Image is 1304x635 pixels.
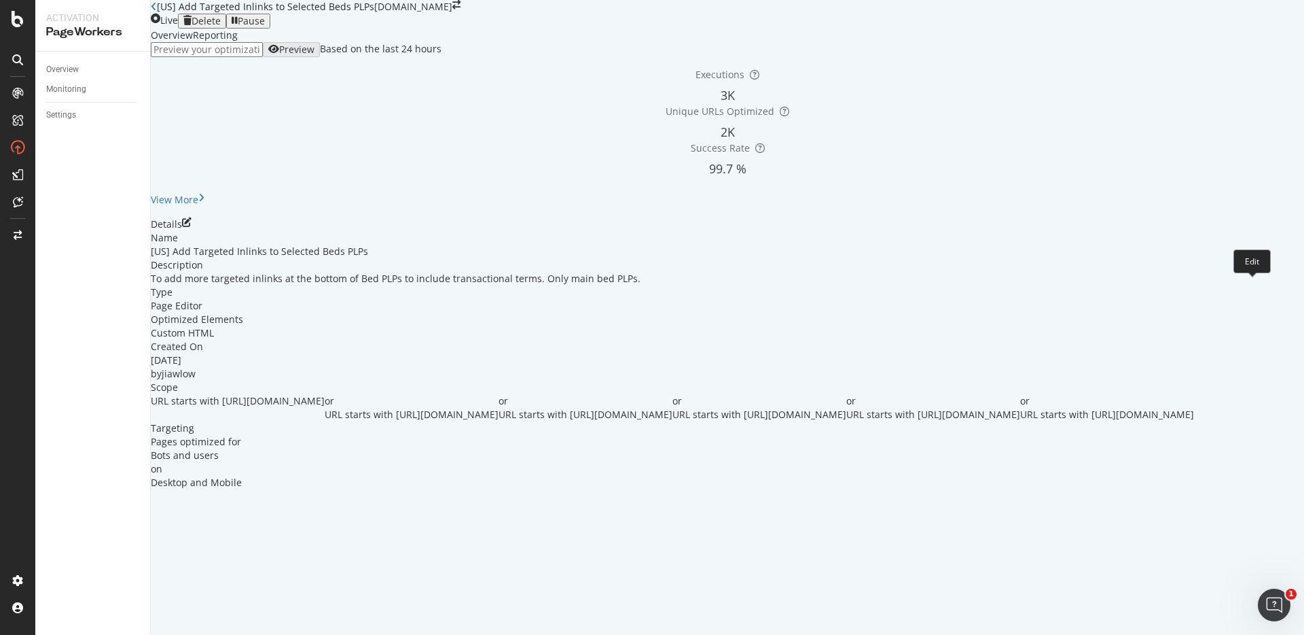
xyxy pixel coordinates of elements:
div: Optimized Elements [151,313,1304,326]
span: 3K [721,87,735,103]
span: 1 [1286,589,1297,600]
div: neutral label [151,326,214,340]
span: 99.7 % [709,160,746,177]
span: Executions [695,68,744,81]
a: View More [151,193,204,207]
div: View More [151,193,198,207]
div: neutral label [151,299,202,313]
div: Live [160,14,178,29]
div: Edit [1233,250,1271,273]
span: URL starts with [URL][DOMAIN_NAME] [1020,408,1194,421]
div: PageWorkers [46,24,139,40]
span: Success Rate [691,141,750,154]
div: Created On [151,340,1304,354]
div: [DATE] [151,354,1304,381]
div: Details [151,218,182,231]
div: Preview [279,44,314,55]
div: or [325,394,499,408]
div: or [846,394,1020,408]
span: URL starts with [URL][DOMAIN_NAME] [151,394,325,407]
div: Based on the last 24 hours [320,42,441,57]
button: Preview [263,42,320,57]
div: Targeting [151,422,1304,435]
div: Name [151,231,1304,245]
div: by jiawlow [151,367,1304,381]
div: or [499,394,672,408]
button: Pause [226,14,270,29]
div: Reporting [193,29,238,42]
span: URL starts with [URL][DOMAIN_NAME] [499,408,672,421]
div: Desktop and Mobile [151,476,1304,490]
div: Overview [46,63,79,77]
button: Delete [178,14,226,29]
div: Delete [192,16,221,27]
div: Activation [46,11,139,24]
a: Overview [46,63,141,77]
div: Pause [238,16,265,27]
div: Bots and users [151,449,1304,462]
a: Monitoring [46,82,141,97]
iframe: Intercom live chat [1258,589,1290,621]
a: Click to go back [151,2,157,12]
div: Overview [151,29,193,42]
div: Scope [151,381,1304,394]
div: Settings [46,108,76,122]
div: To add more targeted inlinks at the bottom of Bed PLPs to include transactional terms. Only main ... [151,272,1304,286]
div: pen-to-square [182,218,192,227]
span: Custom HTML [151,326,214,339]
a: Settings [46,108,141,122]
div: Monitoring [46,82,86,97]
span: URL starts with [URL][DOMAIN_NAME] [846,408,1020,421]
div: [US] Add Targeted Inlinks to Selected Beds PLPs [151,245,1304,258]
span: URL starts with [URL][DOMAIN_NAME] [325,408,499,421]
span: Unique URLs Optimized [666,105,774,118]
span: Page Editor [151,299,202,312]
div: or [1020,394,1194,408]
div: Type [151,286,1304,299]
span: URL starts with [URL][DOMAIN_NAME] [672,408,846,421]
div: or [672,394,846,408]
div: Pages optimized for on [151,435,1304,490]
input: Preview your optimization on a URL [151,42,263,57]
span: 2K [721,124,735,140]
div: Description [151,258,1304,272]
